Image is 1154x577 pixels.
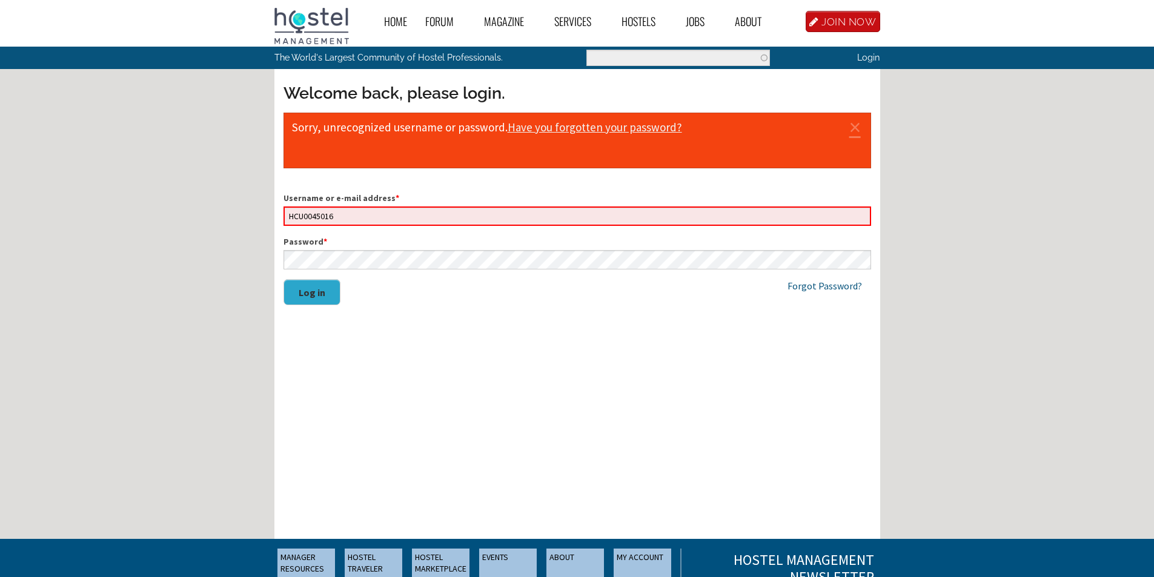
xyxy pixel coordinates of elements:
[586,50,770,66] input: Enter the terms you wish to search for.
[847,124,863,130] a: ×
[284,192,871,205] label: Username or e-mail address
[284,82,871,105] h3: Welcome back, please login.
[857,52,880,62] a: Login
[274,8,349,44] img: Hostel Management Home
[323,236,327,247] span: This field is required.
[375,8,416,35] a: Home
[284,279,340,305] button: Log in
[396,193,399,203] span: This field is required.
[788,280,862,292] a: Forgot Password?
[475,8,545,35] a: Magazine
[284,236,871,248] label: Password
[274,47,527,68] p: The World's Largest Community of Hostel Professionals.
[806,11,880,32] a: JOIN NOW
[284,113,871,168] div: Sorry, unrecognized username or password.
[677,8,726,35] a: Jobs
[416,8,475,35] a: Forum
[726,8,783,35] a: About
[612,8,677,35] a: Hostels
[545,8,612,35] a: Services
[508,120,682,134] a: Have you forgotten your password?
